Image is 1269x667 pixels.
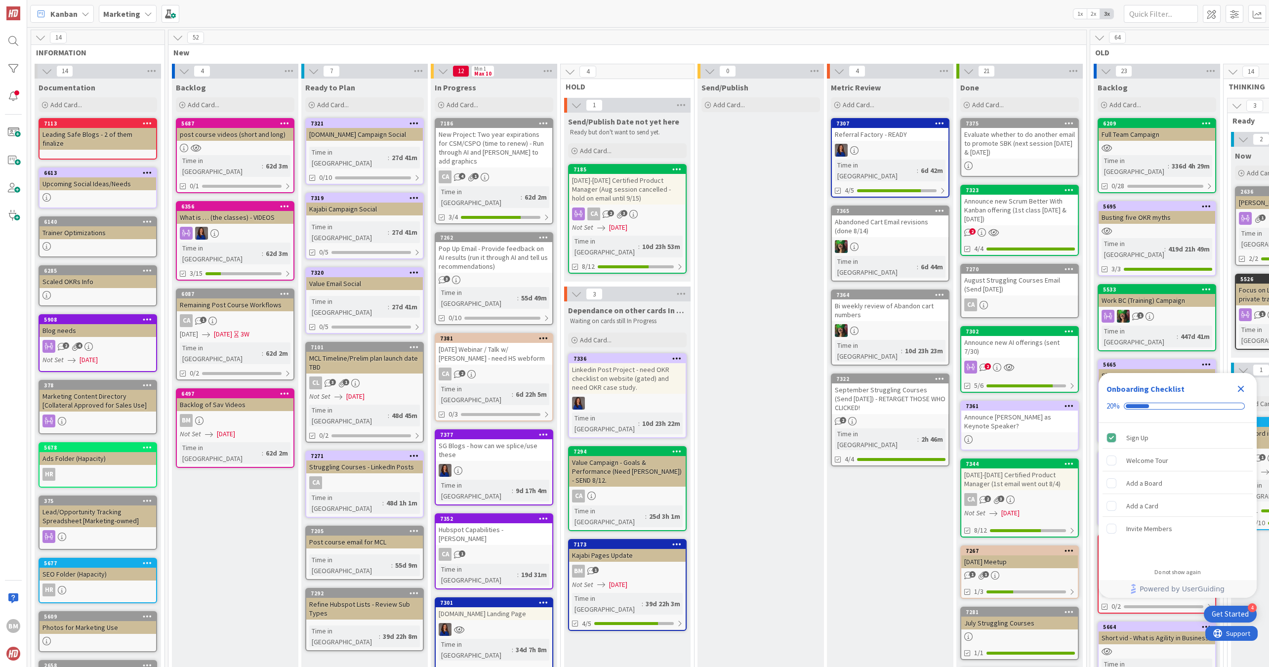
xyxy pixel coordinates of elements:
[961,327,1078,336] div: 7302
[439,287,517,309] div: Time in [GEOGRAPHIC_DATA]
[200,317,206,323] span: 1
[961,298,1078,311] div: CA
[569,354,686,363] div: 7336
[40,119,156,128] div: 7113
[831,374,949,466] a: 7322September Struggling Courses (Send [DATE]) - RETARGET THOSE WHO CLICKED!Time in [GEOGRAPHIC_D...
[21,1,45,13] span: Support
[311,195,423,202] div: 7319
[974,380,983,391] span: 5/6
[832,119,948,128] div: 7307
[388,152,389,163] span: :
[1099,202,1215,211] div: 5695
[436,128,552,167] div: New Project: Two year expirations for CSM/CSPO (time to renew) - Run through AI and [PERSON_NAME]...
[966,187,1078,194] div: 7323
[832,240,948,253] div: SL
[835,340,901,362] div: Time in [GEOGRAPHIC_DATA]
[569,363,686,394] div: Linkedin Post Project - need OKR checklist on website (gated) and need OKR case study.
[1109,100,1141,109] span: Add Card...
[621,210,627,216] span: 3
[177,290,293,298] div: 6087
[836,120,948,127] div: 7307
[961,195,1078,225] div: Announce new Scrum Better With Kanban offering (1st class [DATE] & [DATE])
[1099,285,1215,307] div: 5533Work BC (Training) Campaign
[40,168,156,190] div: 6613Upcoming Social Ideas/Needs
[836,292,948,298] div: 7364
[40,217,156,226] div: 6140
[177,211,293,224] div: What is … (the classes) - VIDEOS
[1099,119,1215,141] div: 6209Full Team Campaign
[180,342,262,364] div: Time in [GEOGRAPHIC_DATA]
[1099,294,1215,307] div: Work BC (Training) Campaign
[587,208,600,220] div: CA
[309,147,388,168] div: Time in [GEOGRAPHIC_DATA]
[329,379,336,385] span: 3
[214,329,232,339] span: [DATE]
[6,6,20,20] img: Visit kanbanzone.com
[40,381,156,412] div: 378Marketing Content Directory [Collateral Approved for Sales Use]
[832,128,948,141] div: Referral Factory - READY
[241,329,249,339] div: 3W
[311,120,423,127] div: 7321
[439,186,521,208] div: Time in [GEOGRAPHIC_DATA]
[1103,286,1215,293] div: 5533
[306,277,423,290] div: Value Email Social
[961,402,1078,432] div: 7361Announce [PERSON_NAME] as Keynote Speaker?
[512,389,513,400] span: :
[439,170,451,183] div: CA
[966,266,1078,273] div: 7270
[832,207,948,215] div: 7365
[961,186,1078,195] div: 7323
[1102,326,1177,347] div: Time in [GEOGRAPHIC_DATA]
[40,266,156,288] div: 6285Scaled OKRs Info
[306,268,423,290] div: 7320Value Email Social
[389,227,420,238] div: 27d 41m
[573,166,686,173] div: 7185
[449,313,461,323] span: 0/10
[960,401,1079,451] a: 7361Announce [PERSON_NAME] as Keynote Speaker?
[176,118,294,193] a: 5687post course videos (short and long)Time in [GEOGRAPHIC_DATA]:62d 3m0/1
[80,355,98,365] span: [DATE]
[177,227,293,240] div: SL
[961,128,1078,159] div: Evaluate whether to do another email to promote SBK (next session [DATE] & [DATE])
[901,345,902,356] span: :
[917,261,918,272] span: :
[832,144,948,157] div: SL
[961,265,1078,274] div: 7270
[44,382,156,389] div: 378
[580,335,612,344] span: Add Card...
[961,119,1078,159] div: 7375Evaluate whether to do another email to promote SBK (next session [DATE] & [DATE])
[1169,161,1212,171] div: 336d 4h 29m
[263,248,290,259] div: 62d 3m
[306,376,423,389] div: CL
[961,186,1078,225] div: 7323Announce new Scrum Better With Kanban offering (1st class [DATE] & [DATE])
[1106,383,1185,395] div: Onboarding Checklist
[181,203,293,210] div: 6356
[569,165,686,205] div: 7185[DATE]-[DATE] Certified Product Manager (Aug session cancelled - hold on email until 9/15)
[1103,361,1215,368] div: 5665
[435,333,553,421] a: 7381[DATE] Webinar / Talk w/ [PERSON_NAME] - need HS webformCATime in [GEOGRAPHIC_DATA]:6d 22h 5m0/3
[1111,264,1121,274] span: 3/3
[435,118,553,224] a: 7186New Project: Two year expirations for CSM/CSPO (time to renew) - Run through AI and [PERSON_N...
[609,222,627,233] span: [DATE]
[39,380,157,434] a: 378Marketing Content Directory [Collateral Approved for Sales Use]
[831,118,949,198] a: 7307Referral Factory - READYSLTime in [GEOGRAPHIC_DATA]:6d 42m4/5
[319,172,332,183] span: 0/10
[713,100,745,109] span: Add Card...
[1098,284,1216,351] a: 5533Work BC (Training) CampaignSLTime in [GEOGRAPHIC_DATA]:447d 41m
[306,203,423,215] div: Kajabi Campaign Social
[44,169,156,176] div: 6613
[311,269,423,276] div: 7320
[306,343,423,374] div: 7101MCL Timeline/Prelim plan launch date TBD
[388,301,389,312] span: :
[76,342,82,349] span: 4
[960,326,1079,393] a: 7302Announce new AI offerings (sent 7/30)5/6
[1117,310,1130,323] img: SL
[40,315,156,337] div: 5908Blog needs
[306,128,423,141] div: [DOMAIN_NAME] Campaign Social
[835,240,848,253] img: SL
[960,185,1079,256] a: 7323Announce new Scrum Better With Kanban offering (1st class [DATE] & [DATE])4/4
[190,268,203,279] span: 3/15
[309,405,388,426] div: Time in [GEOGRAPHIC_DATA]
[580,146,612,155] span: Add Card...
[190,368,199,378] span: 0/2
